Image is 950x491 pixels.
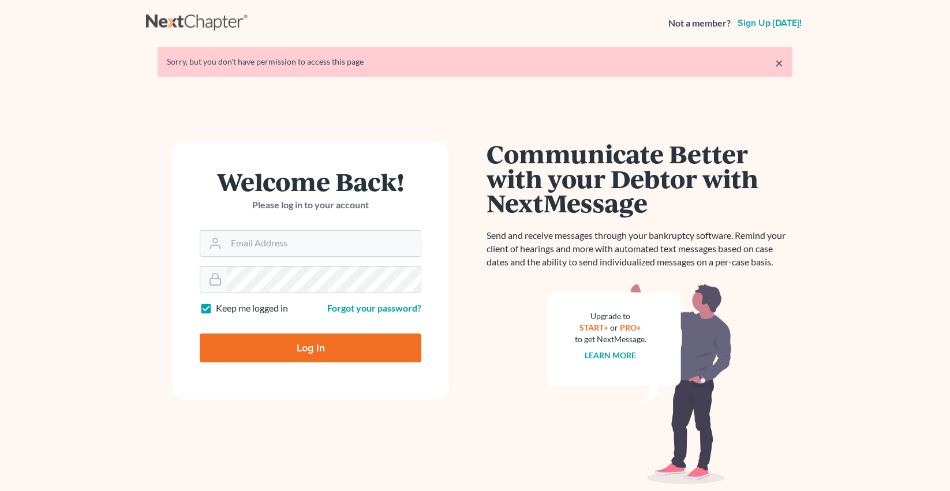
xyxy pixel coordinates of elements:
strong: Not a member? [668,17,731,30]
div: Upgrade to [575,310,646,322]
p: Please log in to your account [200,198,421,212]
p: Send and receive messages through your bankruptcy software. Remind your client of hearings and mo... [487,229,792,269]
span: or [611,323,619,332]
div: to get NextMessage. [575,333,646,345]
a: Learn more [585,350,637,360]
a: START+ [580,323,609,332]
img: nextmessage_bg-59042aed3d76b12b5cd301f8e5b87938c9018125f34e5fa2b7a6b67550977c72.svg [547,283,732,485]
input: Log In [200,333,421,362]
input: Email Address [226,231,421,256]
h1: Welcome Back! [200,169,421,194]
a: × [775,56,783,70]
h1: Communicate Better with your Debtor with NextMessage [487,141,792,215]
a: PRO+ [620,323,642,332]
a: Forgot your password? [327,302,421,313]
label: Keep me logged in [216,302,288,315]
a: Sign up [DATE]! [735,18,804,28]
div: Sorry, but you don't have permission to access this page [167,56,783,68]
